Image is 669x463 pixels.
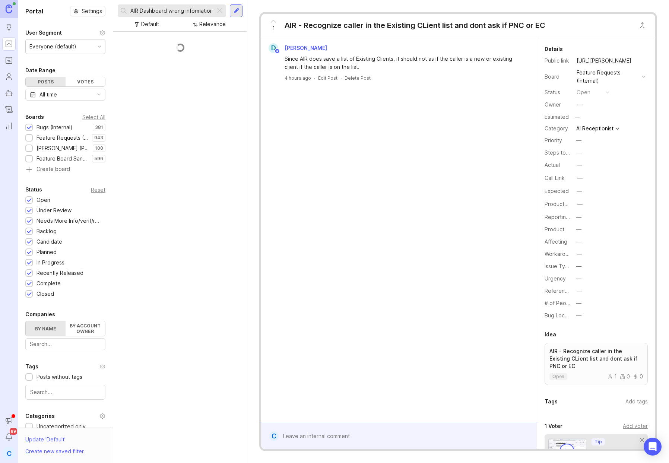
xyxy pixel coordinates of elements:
[545,288,578,294] label: Reference(s)
[620,374,630,379] div: 0
[577,200,583,208] div: —
[545,275,566,282] label: Urgency
[576,311,581,320] div: —
[574,56,634,66] a: [URL][PERSON_NAME]
[37,248,57,256] div: Planned
[66,77,105,86] div: Votes
[548,438,586,463] img: video-thumbnail-vote-d41b83416815613422e2ca741bf692cc.jpg
[545,175,565,181] label: Call Link
[25,412,55,421] div: Categories
[2,447,16,460] button: C
[93,92,105,98] svg: toggle icon
[2,430,16,444] button: Notifications
[285,75,311,81] a: 4 hours ago
[576,275,581,283] div: —
[573,112,582,122] div: —
[545,263,572,269] label: Issue Type
[37,259,64,267] div: In Progress
[633,374,643,379] div: 0
[576,238,581,246] div: —
[545,137,562,143] label: Priority
[340,75,342,81] div: ·
[545,88,571,96] div: Status
[574,148,584,158] button: Steps to Reproduce
[37,422,86,431] div: Uncategorized only
[37,206,72,215] div: Under Review
[37,144,89,152] div: [PERSON_NAME] (Public)
[318,75,337,81] div: Edit Post
[2,54,16,67] a: Roadmaps
[37,269,83,277] div: Recently Released
[95,124,103,130] p: 381
[577,69,639,85] div: Feature Requests (Internal)
[25,28,62,37] div: User Segment
[575,173,585,183] button: Call Link
[37,227,57,235] div: Backlog
[545,330,556,339] div: Idea
[82,7,102,15] span: Settings
[30,340,101,348] input: Search...
[26,77,66,86] div: Posts
[644,438,662,456] div: Open Intercom Messenger
[623,422,648,430] div: Add voter
[545,214,584,220] label: Reporting Team
[549,348,643,370] p: AIR - Recognize caller in the Existing CLient list and dont ask if PNC or EC
[576,262,581,270] div: —
[275,48,280,54] img: member badge
[545,312,577,318] label: Bug Location
[2,86,16,100] a: Autopilot
[608,374,617,379] div: 1
[25,310,55,319] div: Companies
[577,250,582,258] div: —
[269,431,279,441] div: C
[577,88,590,96] div: open
[37,290,54,298] div: Closed
[2,21,16,34] a: Ideas
[25,447,84,456] div: Create new saved filter
[595,439,602,445] p: Tip
[25,167,105,173] a: Create board
[545,397,558,406] div: Tags
[2,103,16,116] a: Changelog
[625,397,648,406] div: Add tags
[576,213,581,221] div: —
[37,373,82,381] div: Posts without tags
[25,185,42,194] div: Status
[577,101,583,109] div: —
[25,362,38,371] div: Tags
[575,199,585,209] button: ProductboardID
[91,188,105,192] div: Reset
[576,225,581,234] div: —
[269,43,278,53] div: D
[37,217,102,225] div: Needs More Info/verif/repro
[2,414,16,427] button: Announcements
[545,251,575,257] label: Workaround
[545,101,571,109] div: Owner
[545,343,648,385] a: AIR - Recognize caller in the Existing CLient list and dont ask if PNC or ECopen100
[29,42,76,51] div: Everyone (default)
[545,226,564,232] label: Product
[199,20,226,28] div: Relevance
[285,55,522,71] div: Since AIR does save a list of Existing Clients, it should not as if the caller is a new or existi...
[141,20,159,28] div: Default
[39,91,57,99] div: All time
[37,196,50,204] div: Open
[82,115,105,119] div: Select All
[552,374,564,380] p: open
[94,135,103,141] p: 943
[70,6,105,16] a: Settings
[545,238,567,245] label: Affecting
[25,7,43,16] h1: Portal
[545,45,563,54] div: Details
[2,119,16,133] a: Reporting
[574,160,584,170] button: Actual
[545,422,562,431] div: 1 Voter
[577,161,582,169] div: —
[545,300,597,306] label: # of People Affected
[30,388,101,396] input: Search...
[574,186,584,196] button: Expected
[545,201,584,207] label: ProductboardID
[66,321,105,336] label: By account owner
